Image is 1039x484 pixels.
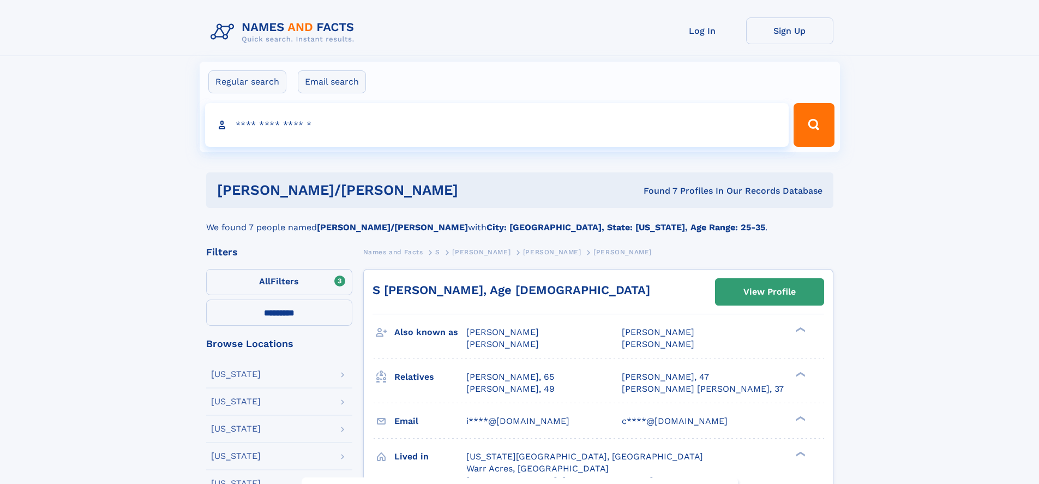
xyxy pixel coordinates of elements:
[466,371,554,383] a: [PERSON_NAME], 65
[466,451,703,462] span: [US_STATE][GEOGRAPHIC_DATA], [GEOGRAPHIC_DATA]
[363,245,423,259] a: Names and Facts
[217,183,551,197] h1: [PERSON_NAME]/[PERSON_NAME]
[394,412,466,431] h3: Email
[593,248,652,256] span: [PERSON_NAME]
[622,383,784,395] a: [PERSON_NAME] [PERSON_NAME], 37
[206,339,352,349] div: Browse Locations
[793,415,806,422] div: ❯
[205,103,789,147] input: search input
[394,323,466,342] h3: Also known as
[793,450,806,457] div: ❯
[466,463,609,474] span: Warr Acres, [GEOGRAPHIC_DATA]
[259,276,271,286] span: All
[211,452,261,461] div: [US_STATE]
[793,371,806,378] div: ❯
[394,447,466,466] h3: Lived in
[466,383,555,395] a: [PERSON_NAME], 49
[487,222,765,232] b: City: [GEOGRAPHIC_DATA], State: [US_STATE], Age Range: 25-35
[622,339,694,349] span: [PERSON_NAME]
[208,70,286,93] label: Regular search
[523,245,581,259] a: [PERSON_NAME]
[211,425,261,433] div: [US_STATE]
[622,371,709,383] a: [PERSON_NAME], 47
[206,17,363,47] img: Logo Names and Facts
[452,248,511,256] span: [PERSON_NAME]
[551,185,822,197] div: Found 7 Profiles In Our Records Database
[373,283,650,297] a: S [PERSON_NAME], Age [DEMOGRAPHIC_DATA]
[206,208,833,234] div: We found 7 people named with .
[298,70,366,93] label: Email search
[206,269,352,295] label: Filters
[743,279,796,304] div: View Profile
[435,245,440,259] a: S
[746,17,833,44] a: Sign Up
[206,247,352,257] div: Filters
[466,327,539,337] span: [PERSON_NAME]
[452,245,511,259] a: [PERSON_NAME]
[659,17,746,44] a: Log In
[794,103,834,147] button: Search Button
[435,248,440,256] span: S
[716,279,824,305] a: View Profile
[211,370,261,379] div: [US_STATE]
[211,397,261,406] div: [US_STATE]
[523,248,581,256] span: [PERSON_NAME]
[394,368,466,386] h3: Relatives
[466,339,539,349] span: [PERSON_NAME]
[793,326,806,333] div: ❯
[317,222,468,232] b: [PERSON_NAME]/[PERSON_NAME]
[622,327,694,337] span: [PERSON_NAME]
